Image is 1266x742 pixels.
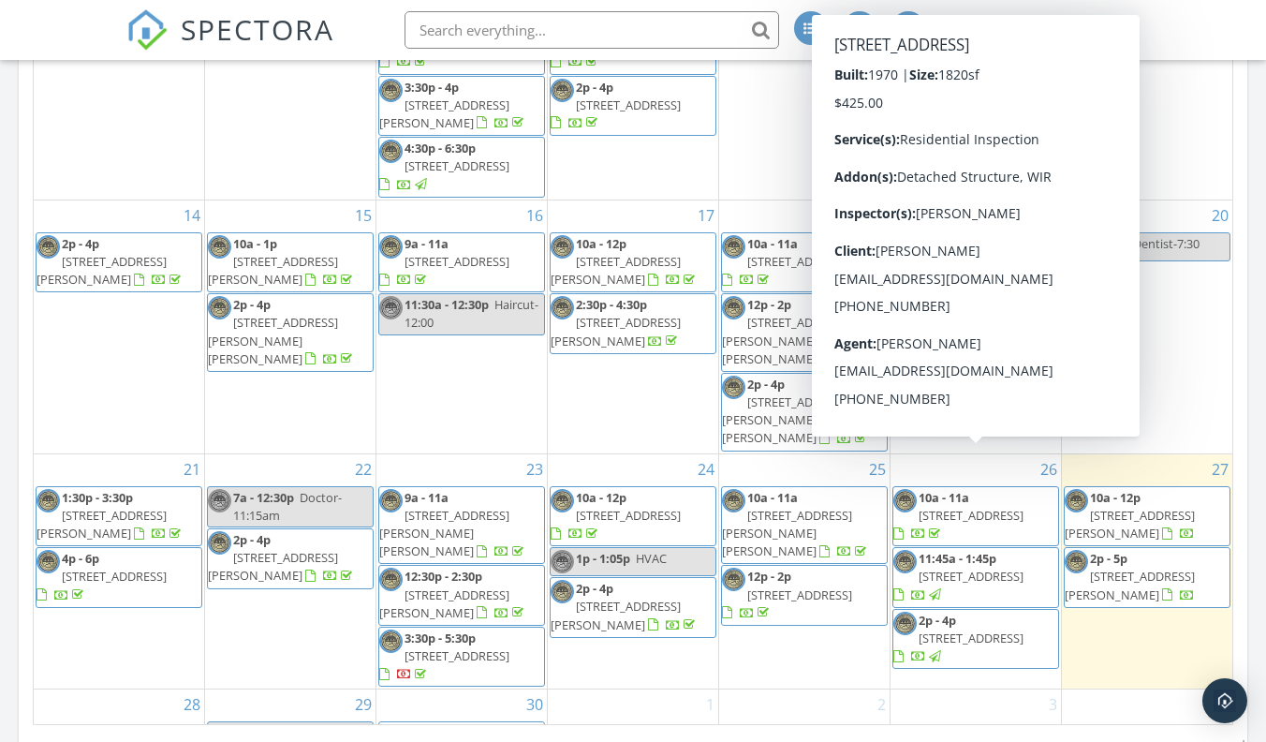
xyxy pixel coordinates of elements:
img: internachicpi.png [722,296,745,319]
a: 2p - 4p [STREET_ADDRESS][PERSON_NAME][PERSON_NAME] [721,373,888,452]
span: 2p - 5p [1090,550,1127,567]
td: Go to September 17, 2025 [548,200,719,453]
a: Go to September 28, 2025 [180,690,204,720]
a: 3:30p - 4p [STREET_ADDRESS][PERSON_NAME] [379,79,527,131]
a: 2p - 4p [STREET_ADDRESS] [892,609,1059,670]
img: internachicpi.png [551,489,574,512]
img: internachicpi.png [551,296,574,319]
a: 2p - 4p [STREET_ADDRESS] [551,79,681,131]
img: internachicpi.png [37,489,60,512]
img: internachicpi.png [379,296,403,319]
a: 4p - 6p [STREET_ADDRESS] [37,550,167,602]
span: 10a - 11a [747,235,798,252]
img: The Best Home Inspection Software - Spectora [126,9,168,51]
a: 1p - 2p [STREET_ADDRESS][PERSON_NAME] [892,293,1059,354]
img: internachicpi.png [722,568,745,591]
a: 12p - 2p [STREET_ADDRESS][PERSON_NAME][PERSON_NAME] [721,293,888,372]
a: 2p - 6p [STREET_ADDRESS] [893,17,1023,69]
td: Go to September 27, 2025 [1061,453,1232,690]
img: internachicpi.png [551,79,574,102]
a: 2p - 4p [STREET_ADDRESS] [550,76,716,137]
a: 4p - 6p [STREET_ADDRESS] [36,547,202,608]
img: internachicpi.png [551,580,574,603]
span: [STREET_ADDRESS] [405,253,509,270]
img: internachicpi.png [551,550,574,573]
input: Search everything... [405,11,779,49]
a: 9a - 11a [STREET_ADDRESS][PERSON_NAME][PERSON_NAME] [379,489,527,560]
span: 2p - 4p [576,580,613,597]
span: 7a - 5p [1090,235,1127,252]
span: [STREET_ADDRESS] [405,157,509,174]
td: Go to September 22, 2025 [205,453,376,690]
a: 10a - 11a [STREET_ADDRESS] [893,489,1023,542]
a: Go to September 30, 2025 [523,690,547,720]
span: 11:30a - 12:30p [405,296,489,313]
img: internachicpi.png [1065,235,1088,259]
img: internachicpi.png [379,79,403,102]
td: Go to September 23, 2025 [376,453,548,690]
span: [STREET_ADDRESS] [919,507,1023,524]
span: 12p - 2p [747,568,791,585]
a: 4:30p - 6:30p [STREET_ADDRESS] [378,137,545,198]
span: [STREET_ADDRESS][PERSON_NAME] [551,253,681,288]
a: 3:30p - 5:30p [STREET_ADDRESS] [379,630,509,682]
span: 3p - 5p [919,358,956,375]
img: internachicpi.png [37,550,60,573]
span: 4:30p - 6:30p [405,140,476,156]
a: Go to September 25, 2025 [865,454,890,484]
span: [STREET_ADDRESS][PERSON_NAME] [37,253,167,288]
a: Go to September 20, 2025 [1208,200,1232,230]
span: 12p - 2p [747,296,791,313]
a: 2p - 5p [STREET_ADDRESS][PERSON_NAME] [1064,547,1230,608]
a: 9a - 11a [STREET_ADDRESS][PERSON_NAME] [893,235,1041,288]
span: 2p - 4p [919,612,956,629]
a: Go to October 1, 2025 [702,690,718,720]
a: 10a - 12p [STREET_ADDRESS][PERSON_NAME] [1064,486,1230,547]
span: 10a - 11a [919,489,969,506]
a: 2p - 4p [STREET_ADDRESS][PERSON_NAME][PERSON_NAME] [208,296,356,367]
a: 10a - 11a [STREET_ADDRESS][PERSON_NAME][PERSON_NAME] [721,486,888,565]
a: Go to September 17, 2025 [694,200,718,230]
a: 9a - 11a [STREET_ADDRESS][PERSON_NAME] [892,232,1059,293]
a: 3:30p - 4p [STREET_ADDRESS][PERSON_NAME] [378,76,545,137]
img: internachicpi.png [379,568,403,591]
img: internachicpi.png [893,296,917,319]
img: internachicpi.png [722,376,745,399]
td: Go to September 18, 2025 [718,200,890,453]
a: Go to September 24, 2025 [694,454,718,484]
img: internachicpi.png [379,235,403,259]
img: internachicpi.png [379,630,403,653]
span: [STREET_ADDRESS][PERSON_NAME] [893,314,1023,349]
td: Go to September 24, 2025 [548,453,719,690]
a: 2p - 5p [STREET_ADDRESS][PERSON_NAME] [1065,550,1195,602]
span: 1p - 2p [919,296,956,313]
span: SPECTORA [181,9,334,49]
span: [STREET_ADDRESS] [919,568,1023,585]
a: 10a - 12p [STREET_ADDRESS][PERSON_NAME] [550,232,716,293]
span: 11:45a - 1:45p [919,550,996,567]
img: internachicpi.png [893,235,917,259]
a: 10a - 1p [STREET_ADDRESS][PERSON_NAME] [207,232,374,293]
span: [STREET_ADDRESS] [747,253,852,270]
span: [STREET_ADDRESS][PERSON_NAME] [1065,507,1195,542]
span: 10a - 11a [747,489,798,506]
td: Go to September 20, 2025 [1061,200,1232,453]
a: 2p - 4p [STREET_ADDRESS][PERSON_NAME] [36,232,202,293]
a: 11:30a - 1:30p [STREET_ADDRESS] [551,17,681,69]
img: internachicpi.png [893,612,917,635]
a: 2p - 4p [STREET_ADDRESS][PERSON_NAME] [208,531,356,584]
span: 2p - 4p [62,235,99,252]
img: internachicpi.png [379,140,403,163]
a: Go to September 27, 2025 [1208,454,1232,484]
span: 9a - 11a [405,235,449,252]
a: 11:45a - 1:45p [STREET_ADDRESS] [892,547,1059,608]
a: Go to September 29, 2025 [351,690,375,720]
span: Dentist-7:30 [1133,235,1200,252]
a: 2p - 4p [STREET_ADDRESS][PERSON_NAME][PERSON_NAME] [207,293,374,372]
span: [STREET_ADDRESS][PERSON_NAME][PERSON_NAME] [722,393,852,446]
span: 10a - 12p [576,235,626,252]
img: internachicpi.png [208,531,231,555]
span: 1:30p - 3:30p [62,489,133,506]
a: 12p - 2p [STREET_ADDRESS][PERSON_NAME][PERSON_NAME] [722,296,870,367]
img: internachicpi.png [208,296,231,319]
